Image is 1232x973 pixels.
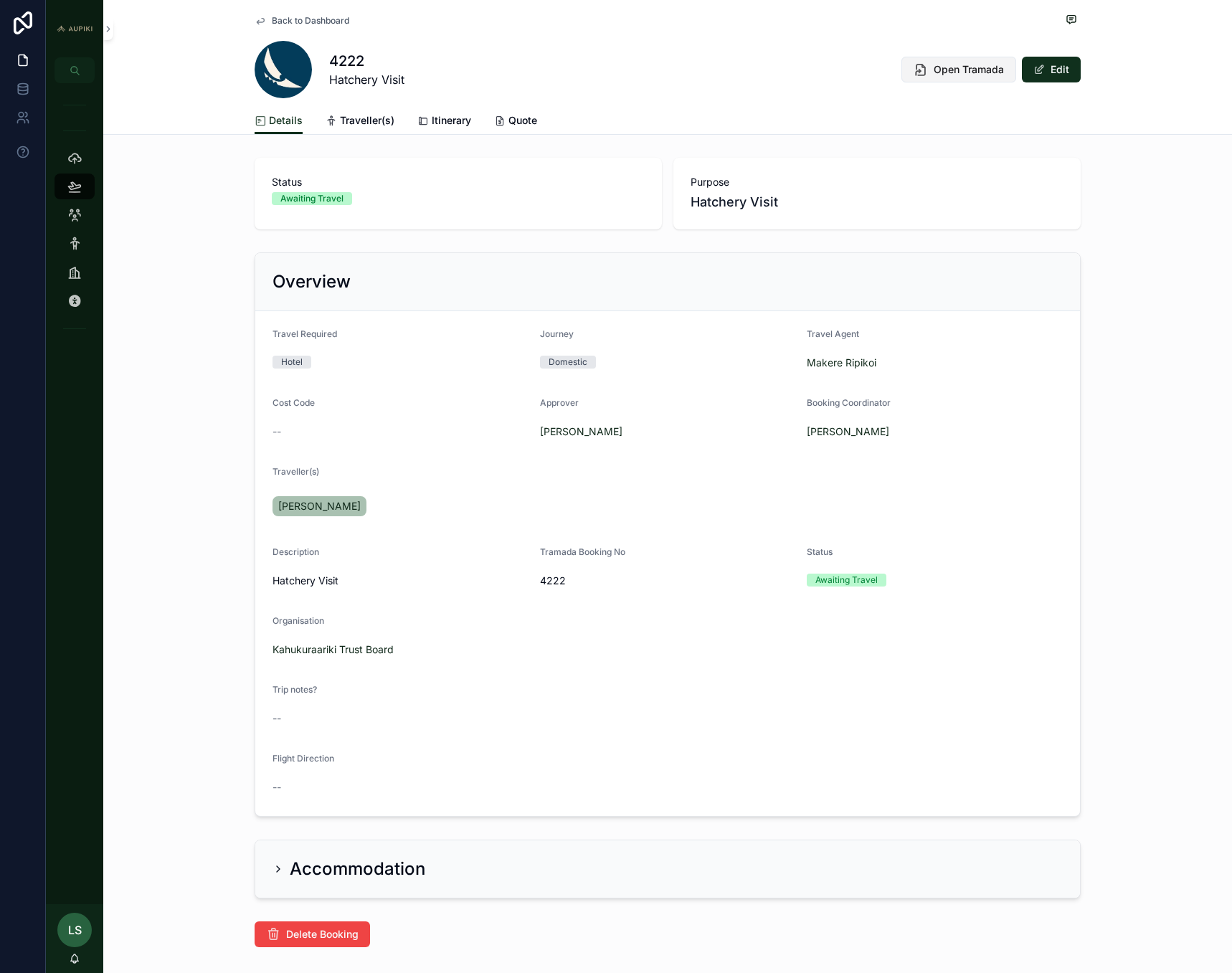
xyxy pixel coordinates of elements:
[273,711,281,726] span: --
[417,108,471,136] a: Itinerary
[540,424,622,439] a: [PERSON_NAME]
[273,546,319,557] span: Description
[272,175,645,189] span: Status
[901,57,1016,82] button: Open Tramada
[273,424,281,439] span: --
[540,574,796,588] span: 4222
[255,108,303,135] a: Details
[46,83,103,359] div: scrollable content
[326,108,394,136] a: Traveller(s)
[278,499,361,513] span: [PERSON_NAME]
[269,113,303,128] span: Details
[273,397,315,408] span: Cost Code
[273,615,324,626] span: Organisation
[540,546,625,557] span: Tramada Booking No
[494,108,537,136] a: Quote
[508,113,537,128] span: Quote
[272,15,349,27] span: Back to Dashboard
[55,24,95,33] img: App logo
[1022,57,1081,82] button: Edit
[432,113,471,128] span: Itinerary
[807,424,889,439] a: [PERSON_NAME]
[549,356,587,369] div: Domestic
[273,780,281,794] span: --
[273,496,366,516] a: [PERSON_NAME]
[273,753,334,764] span: Flight Direction
[273,466,319,477] span: Traveller(s)
[255,921,370,947] button: Delete Booking
[540,397,579,408] span: Approver
[691,175,1063,189] span: Purpose
[281,356,303,369] div: Hotel
[807,546,833,557] span: Status
[540,328,574,339] span: Journey
[273,642,394,657] a: Kahukuraariki Trust Board
[290,858,425,881] h2: Accommodation
[273,684,317,695] span: Trip notes?
[807,356,876,370] a: Makere Ripikoi
[934,62,1004,77] span: Open Tramada
[340,113,394,128] span: Traveller(s)
[273,270,351,293] h2: Overview
[273,574,529,588] span: Hatchery Visit
[329,71,404,88] span: Hatchery Visit
[68,921,82,939] span: LS
[807,328,859,339] span: Travel Agent
[255,15,349,27] a: Back to Dashboard
[280,192,343,205] div: Awaiting Travel
[691,192,1063,212] span: Hatchery Visit
[286,927,359,941] span: Delete Booking
[329,51,404,71] h1: 4222
[273,328,337,339] span: Travel Required
[807,397,891,408] span: Booking Coordinator
[815,574,878,587] div: Awaiting Travel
